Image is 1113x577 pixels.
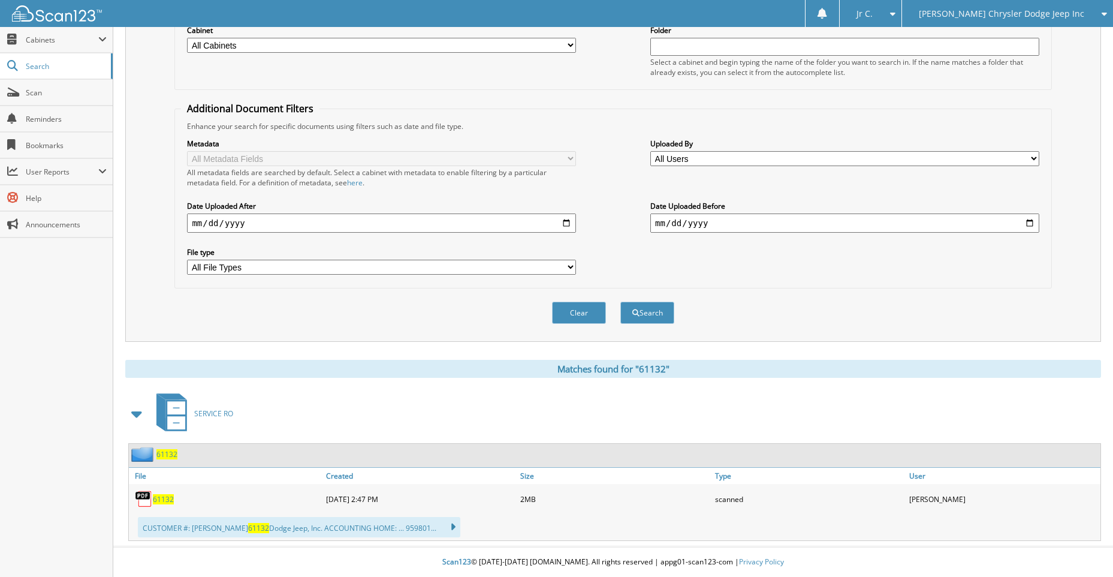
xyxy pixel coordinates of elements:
label: Date Uploaded Before [650,201,1039,211]
input: end [650,214,1039,233]
label: Metadata [187,139,576,149]
a: User [906,468,1100,484]
a: SERVICE RO [149,390,233,437]
span: Cabinets [26,35,98,45]
span: Jr C. [856,10,873,17]
div: [PERSON_NAME] [906,487,1100,511]
span: Scan123 [442,557,471,567]
a: here [347,178,363,188]
div: [DATE] 2:47 PM [323,487,517,511]
a: 61132 [156,449,177,459]
span: Scan [26,88,107,98]
div: scanned [712,487,906,511]
label: Uploaded By [650,139,1039,149]
legend: Additional Document Filters [181,102,319,115]
div: CUSTOMER #: [PERSON_NAME] Dodge Jeep, Inc. ACCOUNTING HOME: ... 959801... [138,517,460,537]
button: Clear [552,302,606,324]
div: Enhance your search for specific documents using filters such as date and file type. [181,121,1045,131]
span: Reminders [26,114,107,124]
span: 61132 [248,523,269,533]
div: 2MB [517,487,711,511]
span: Search [26,61,105,71]
label: Date Uploaded After [187,201,576,211]
a: Created [323,468,517,484]
iframe: Chat Widget [1053,519,1113,577]
span: Announcements [26,220,107,230]
span: SERVICE RO [194,408,233,419]
span: Bookmarks [26,140,107,151]
img: folder2.png [131,447,156,462]
label: File type [187,247,576,257]
a: File [129,468,323,484]
img: scan123-logo-white.svg [12,5,102,22]
div: Select a cabinet and begin typing the name of the folder you want to search in. If the name match... [650,57,1039,77]
a: Size [517,468,711,484]
div: © [DATE]-[DATE] [DOMAIN_NAME]. All rights reserved | appg01-scan123-com | [113,548,1113,577]
a: 61132 [153,494,174,504]
button: Search [620,302,674,324]
a: Type [712,468,906,484]
input: start [187,214,576,233]
label: Cabinet [187,25,576,35]
span: Help [26,193,107,203]
span: [PERSON_NAME] Chrysler Dodge Jeep Inc [919,10,1084,17]
div: Matches found for "61132" [125,360,1101,378]
span: User Reports [26,167,98,177]
img: PDF.png [135,490,153,508]
label: Folder [650,25,1039,35]
a: Privacy Policy [739,557,784,567]
div: All metadata fields are searched by default. Select a cabinet with metadata to enable filtering b... [187,167,576,188]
